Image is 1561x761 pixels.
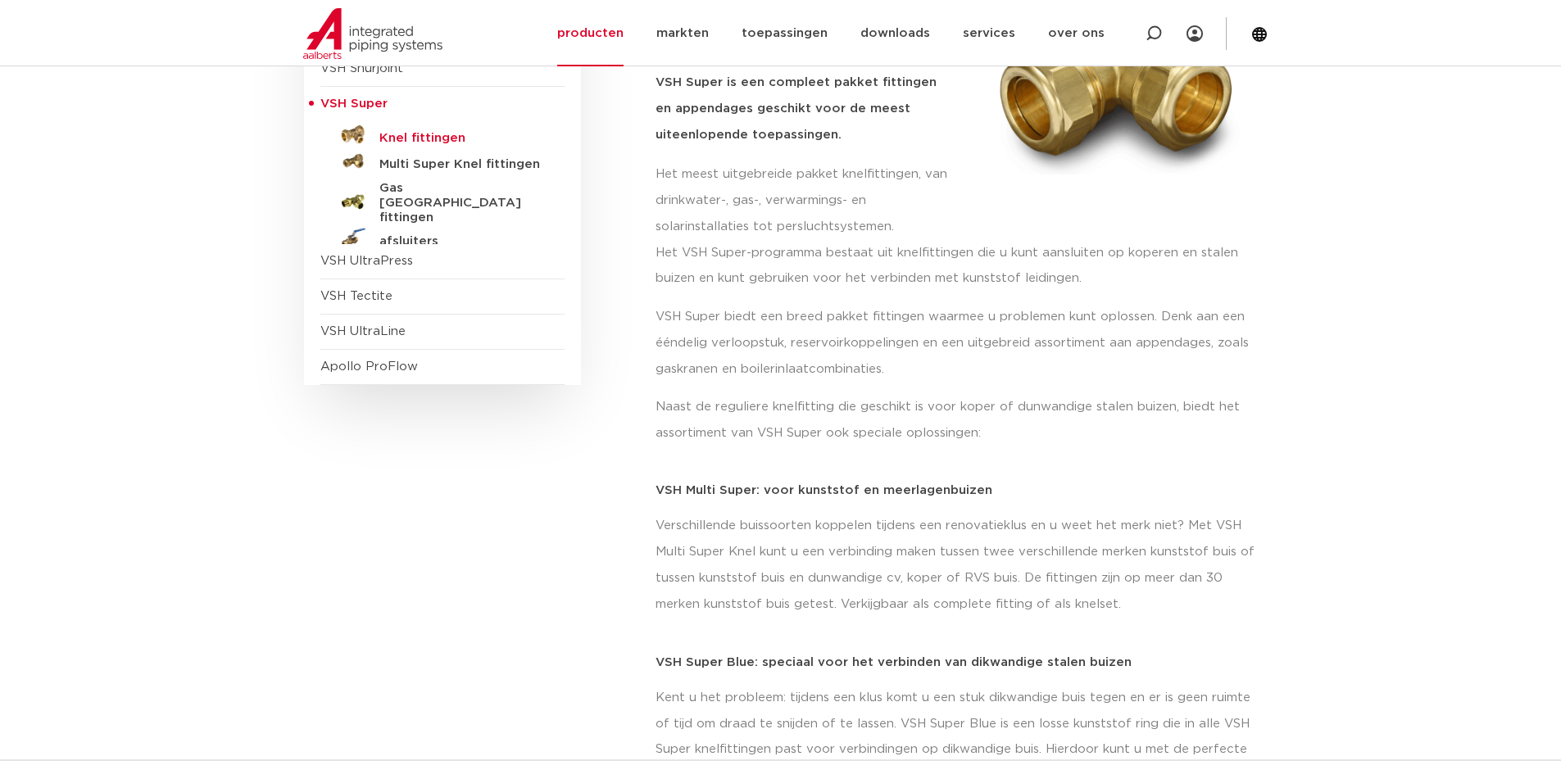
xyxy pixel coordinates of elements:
[656,394,1258,446] p: Naast de reguliere knelfitting die geschikt is voor koper of dunwandige stalen buizen, biedt het ...
[320,148,565,174] a: Multi Super Knel fittingen
[656,161,952,240] p: Het meest uitgebreide pakket knelfittingen, van drinkwater-, gas-, verwarmings- en solarinstallat...
[320,174,565,225] a: Gas [GEOGRAPHIC_DATA] fittingen
[320,62,403,75] a: VSH Shurjoint
[379,234,542,249] h5: afsluiters
[656,484,1258,496] p: VSH Multi Super: voor kunststof en meerlagenbuizen
[379,181,542,225] h5: Gas [GEOGRAPHIC_DATA] fittingen
[320,97,388,110] span: VSH Super
[656,304,1258,383] p: VSH Super biedt een breed pakket fittingen waarmee u problemen kunt oplossen. Denk aan een ééndel...
[379,131,542,146] h5: Knel fittingen
[320,225,565,251] a: afsluiters
[656,70,952,148] h5: VSH Super is een compleet pakket fittingen en appendages geschikt voor de meest uiteenlopende toe...
[656,656,1258,668] p: VSH Super Blue: speciaal voor het verbinden van dikwandige stalen buizen
[379,157,542,172] h5: Multi Super Knel fittingen
[320,255,413,267] a: VSH UltraPress
[320,325,406,337] a: VSH UltraLine
[320,122,565,148] a: Knel fittingen
[320,360,418,373] a: Apollo ProFlow
[320,290,393,302] a: VSH Tectite
[656,240,1258,292] p: Het VSH Super-programma bestaat uit knelfittingen die u kunt aansluiten op koperen en stalen buiz...
[656,513,1258,618] p: Verschillende buissoorten koppelen tijdens een renovatieklus en u weet het merk niet? Met VSH Mul...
